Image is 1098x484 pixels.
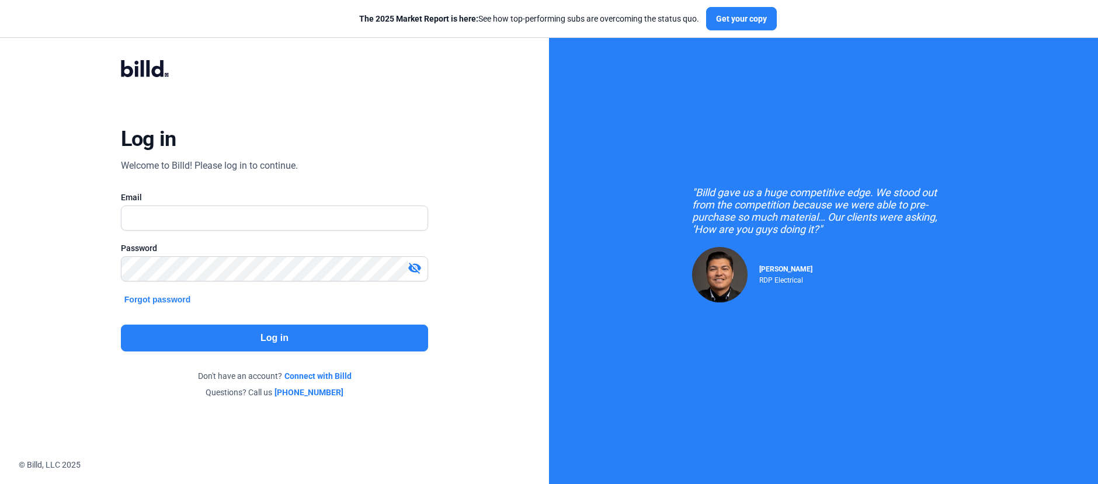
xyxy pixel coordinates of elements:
button: Forgot password [121,293,194,306]
mat-icon: visibility_off [408,261,422,275]
a: [PHONE_NUMBER] [274,386,343,398]
span: The 2025 Market Report is here: [359,14,478,23]
img: Raul Pacheco [692,247,748,302]
button: Log in [121,325,428,351]
div: Password [121,242,428,254]
div: Email [121,191,428,203]
div: See how top-performing subs are overcoming the status quo. [359,13,699,25]
span: [PERSON_NAME] [759,265,812,273]
a: Connect with Billd [284,370,352,382]
div: RDP Electrical [759,273,812,284]
div: Log in [121,126,176,152]
div: "Billd gave us a huge competitive edge. We stood out from the competition because we were able to... [692,186,955,235]
div: Don't have an account? [121,370,428,382]
div: Questions? Call us [121,386,428,398]
div: Welcome to Billd! Please log in to continue. [121,159,298,173]
button: Get your copy [706,7,777,30]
